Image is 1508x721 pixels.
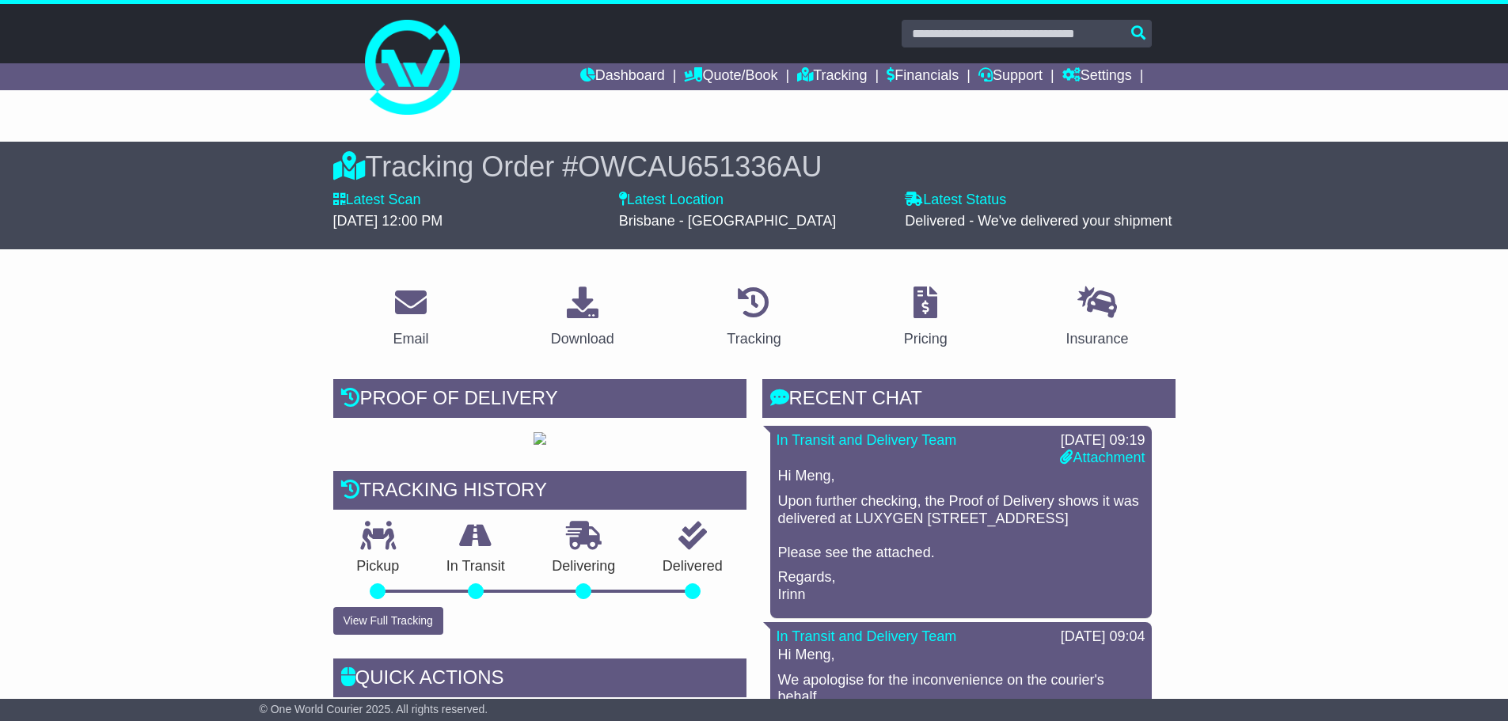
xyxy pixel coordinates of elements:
[797,63,867,90] a: Tracking
[1061,628,1145,646] div: [DATE] 09:04
[333,213,443,229] span: [DATE] 12:00 PM
[333,658,746,701] div: Quick Actions
[333,192,421,209] label: Latest Scan
[778,672,1144,706] p: We apologise for the inconvenience on the courier's behalf.
[534,432,546,445] img: GetPodImage
[1062,63,1132,90] a: Settings
[423,558,529,575] p: In Transit
[333,471,746,514] div: Tracking history
[551,328,614,350] div: Download
[619,192,724,209] label: Latest Location
[578,150,822,183] span: OWCAU651336AU
[716,281,791,355] a: Tracking
[778,569,1144,603] p: Regards, Irinn
[894,281,958,355] a: Pricing
[1060,432,1145,450] div: [DATE] 09:19
[333,558,424,575] p: Pickup
[904,328,948,350] div: Pricing
[777,628,957,644] a: In Transit and Delivery Team
[777,432,957,448] a: In Transit and Delivery Team
[887,63,959,90] a: Financials
[333,150,1176,184] div: Tracking Order #
[727,328,781,350] div: Tracking
[382,281,439,355] a: Email
[762,379,1176,422] div: RECENT CHAT
[1056,281,1139,355] a: Insurance
[978,63,1043,90] a: Support
[393,328,428,350] div: Email
[1060,450,1145,465] a: Attachment
[333,607,443,635] button: View Full Tracking
[529,558,640,575] p: Delivering
[1066,328,1129,350] div: Insurance
[260,703,488,715] span: © One World Courier 2025. All rights reserved.
[905,192,1006,209] label: Latest Status
[905,213,1172,229] span: Delivered - We've delivered your shipment
[541,281,625,355] a: Download
[333,379,746,422] div: Proof of Delivery
[778,468,1144,485] p: Hi Meng,
[580,63,665,90] a: Dashboard
[619,213,836,229] span: Brisbane - [GEOGRAPHIC_DATA]
[778,493,1144,561] p: Upon further checking, the Proof of Delivery shows it was delivered at LUXYGEN [STREET_ADDRESS] P...
[778,647,1144,664] p: Hi Meng,
[684,63,777,90] a: Quote/Book
[639,558,746,575] p: Delivered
